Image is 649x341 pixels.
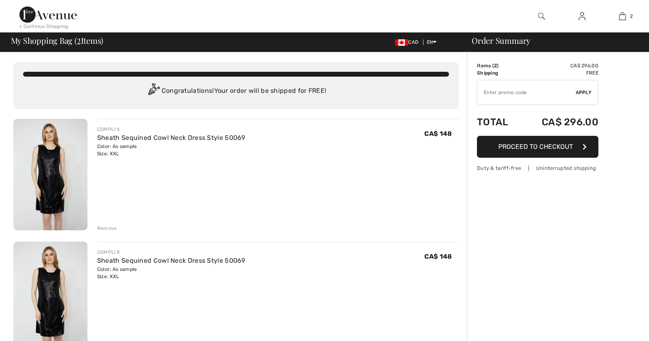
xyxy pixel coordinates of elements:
[630,13,633,20] span: 2
[97,266,245,280] div: Color: As sample Size: XXL
[520,62,598,69] td: CA$ 296.00
[97,143,245,157] div: Color: As sample Size: XXL
[477,108,520,136] td: Total
[11,36,104,45] span: My Shopping Bag ( Items)
[427,39,437,45] span: EN
[494,63,497,69] span: 2
[477,136,598,158] button: Proceed to Checkout
[424,253,452,260] span: CA$ 148
[572,11,592,21] a: Sign In
[77,34,81,45] span: 2
[477,62,520,69] td: Items ( )
[97,134,245,142] a: Sheath Sequined Cowl Neck Dress Style 50069
[97,249,245,256] div: COMPLI K
[579,11,585,21] img: My Info
[602,11,642,21] a: 2
[97,126,245,133] div: COMPLI K
[538,11,545,21] img: search the website
[498,143,573,150] span: Proceed to Checkout
[19,23,68,30] div: < Continue Shopping
[462,36,644,45] div: Order Summary
[520,69,598,77] td: Free
[19,6,77,23] img: 1ère Avenue
[477,69,520,77] td: Shipping
[520,108,598,136] td: CA$ 296.00
[424,130,452,137] span: CA$ 148
[619,11,626,21] img: My Bag
[97,257,245,264] a: Sheath Sequined Cowl Neck Dress Style 50069
[395,39,421,45] span: CAD
[395,39,408,46] img: Canadian Dollar
[477,164,598,172] div: Duty & tariff-free | Uninterrupted shipping
[576,89,592,96] span: Apply
[145,83,162,99] img: Congratulation2.svg
[477,80,576,105] input: Promo code
[23,83,449,99] div: Congratulations! Your order will be shipped for FREE!
[97,225,117,232] div: Remove
[13,119,87,230] img: Sheath Sequined Cowl Neck Dress Style 50069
